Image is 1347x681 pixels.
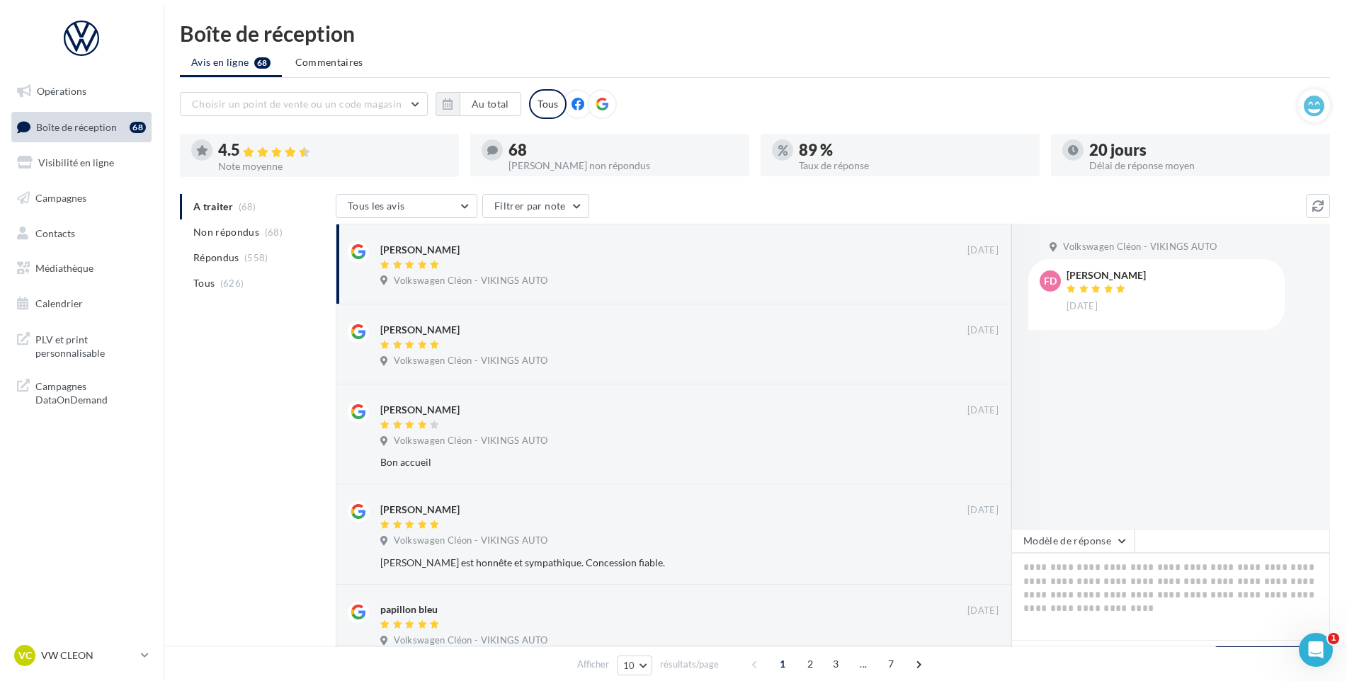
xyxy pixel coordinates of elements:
button: Choisir un point de vente ou un code magasin [180,92,428,116]
span: (68) [265,227,283,238]
span: Volkswagen Cléon - VIKINGS AUTO [394,634,547,647]
button: Au total [436,92,521,116]
div: 68 [508,142,738,158]
span: 7 [880,653,902,675]
span: [DATE] [967,504,999,517]
span: ... [852,653,875,675]
span: [DATE] [967,324,999,337]
span: Choisir un point de vente ou un code magasin [192,98,402,110]
a: Opérations [8,76,154,106]
a: Contacts [8,219,154,248]
p: VW CLEON [41,648,135,663]
div: [PERSON_NAME] [380,503,460,517]
div: 89 % [799,142,1028,158]
iframe: Intercom live chat [1299,633,1333,667]
span: Fd [1044,274,1057,288]
span: Commentaires [295,55,363,69]
span: (558) [244,252,268,263]
div: 4.5 [218,142,448,159]
span: [DATE] [1067,300,1098,313]
span: PLV et print personnalisable [35,330,146,360]
span: 1 [1328,633,1339,644]
a: Campagnes [8,183,154,213]
span: 2 [799,653,822,675]
span: Répondus [193,251,239,265]
a: PLV et print personnalisable [8,324,154,366]
span: Boîte de réception [36,120,117,132]
span: Médiathèque [35,262,93,274]
span: Calendrier [35,297,83,309]
button: Filtrer par note [482,194,589,218]
span: 1 [771,653,794,675]
div: [PERSON_NAME] [380,403,460,417]
div: [PERSON_NAME] non répondus [508,161,738,171]
div: 20 jours [1089,142,1319,158]
span: Afficher [577,658,609,671]
div: Tous [529,89,567,119]
button: 10 [617,656,653,675]
span: Volkswagen Cléon - VIKINGS AUTO [1063,241,1217,253]
div: [PERSON_NAME] [1067,270,1146,280]
span: Volkswagen Cléon - VIKINGS AUTO [394,435,547,447]
button: Tous les avis [336,194,477,218]
span: [DATE] [967,404,999,417]
div: papillon bleu [380,602,438,617]
span: [DATE] [967,605,999,617]
button: Modèle de réponse [1011,529,1135,553]
a: Campagnes DataOnDemand [8,371,154,413]
div: Note moyenne [218,161,448,171]
span: VC [18,648,32,663]
span: (626) [220,277,244,289]
span: Visibilité en ligne [38,156,114,168]
span: Tous [193,276,215,290]
a: Calendrier [8,289,154,319]
div: [PERSON_NAME] est honnête et sympathique. Concession fiable. [380,556,906,570]
span: Tous les avis [348,200,405,212]
span: Volkswagen Cléon - VIKINGS AUTO [394,275,547,287]
a: Visibilité en ligne [8,148,154,178]
span: Non répondus [193,225,259,239]
a: Boîte de réception68 [8,112,154,142]
div: Bon accueil [380,455,906,469]
div: Taux de réponse [799,161,1028,171]
div: Boîte de réception [180,23,1330,44]
span: résultats/page [660,658,719,671]
span: Campagnes [35,192,86,204]
div: Délai de réponse moyen [1089,161,1319,171]
span: [DATE] [967,244,999,257]
span: Volkswagen Cléon - VIKINGS AUTO [394,355,547,367]
a: Médiathèque [8,253,154,283]
span: Opérations [37,85,86,97]
button: Au total [460,92,521,116]
span: Campagnes DataOnDemand [35,377,146,407]
div: [PERSON_NAME] [380,243,460,257]
div: 68 [130,122,146,133]
span: 10 [623,660,635,671]
span: 3 [824,653,847,675]
span: Contacts [35,227,75,239]
span: Volkswagen Cléon - VIKINGS AUTO [394,534,547,547]
a: VC VW CLEON [11,642,152,669]
div: [PERSON_NAME] [380,323,460,337]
